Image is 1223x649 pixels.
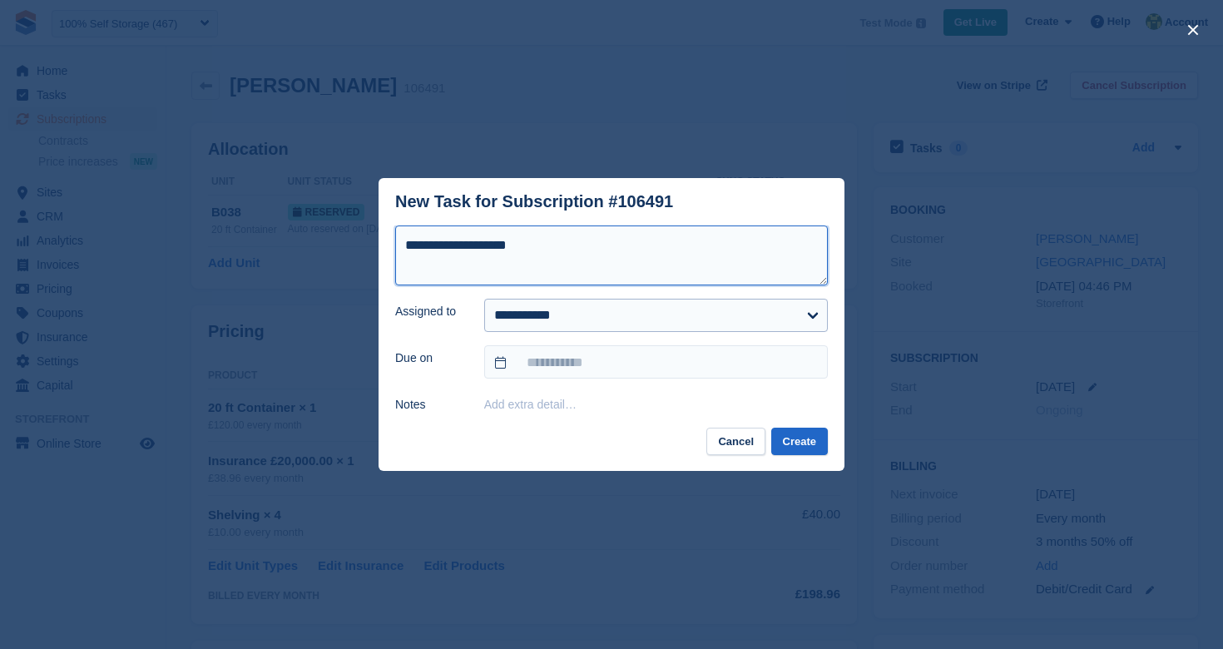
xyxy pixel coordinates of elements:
[706,428,765,455] button: Cancel
[771,428,828,455] button: Create
[395,303,464,320] label: Assigned to
[484,398,577,411] button: Add extra detail…
[1180,17,1206,43] button: close
[395,396,464,414] label: Notes
[395,349,464,367] label: Due on
[395,192,673,211] div: New Task for Subscription #106491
